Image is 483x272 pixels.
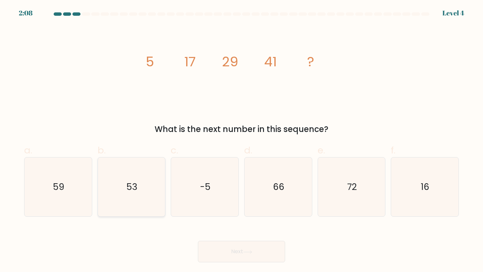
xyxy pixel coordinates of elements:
tspan: 5 [146,52,154,71]
tspan: ? [307,52,314,71]
div: 2:08 [19,8,33,18]
span: d. [244,144,252,157]
text: 72 [347,181,357,193]
text: 59 [53,181,64,193]
text: 53 [126,181,138,193]
span: c. [171,144,178,157]
text: -5 [200,181,211,193]
div: What is the next number in this sequence? [28,123,455,135]
span: a. [24,144,32,157]
text: 16 [421,181,430,193]
tspan: 17 [184,52,196,71]
tspan: 29 [222,52,238,71]
button: Next [198,241,285,262]
div: Level 4 [442,8,464,18]
text: 66 [273,181,284,193]
tspan: 41 [264,52,277,71]
span: b. [98,144,106,157]
span: e. [318,144,325,157]
span: f. [391,144,395,157]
